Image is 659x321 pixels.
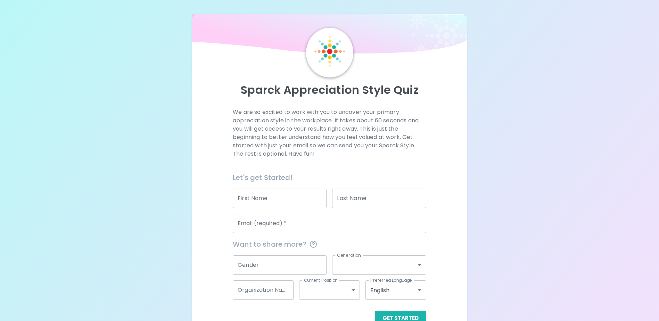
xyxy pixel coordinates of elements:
[304,277,338,283] label: Current Position
[233,172,426,183] h6: Let's get Started!
[200,83,458,97] p: Sparck Appreciation Style Quiz
[192,14,467,57] img: wave
[337,252,361,258] label: Generation
[233,239,426,250] span: Want to share more?
[309,240,318,248] svg: This information is completely confidential and only used for aggregated appreciation studies at ...
[314,36,345,67] img: Sparck Logo
[365,280,426,300] div: English
[233,108,426,158] p: We are so excited to work with you to uncover your primary appreciation style in the workplace. I...
[370,277,412,283] label: Preferred Language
